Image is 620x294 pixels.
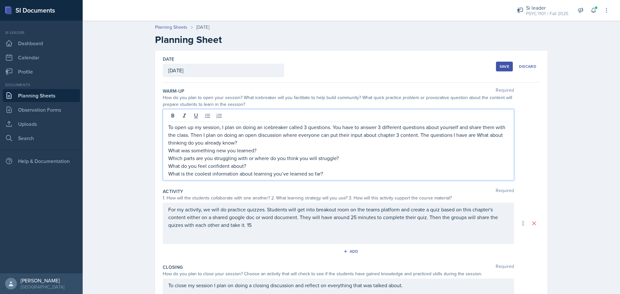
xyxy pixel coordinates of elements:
[163,264,183,270] label: Closing
[163,88,184,94] label: Warm-Up
[163,188,183,195] label: Activity
[3,89,80,102] a: Planning Sheets
[163,94,514,108] div: How do you plan to open your session? What icebreaker will you facilitate to help build community...
[500,64,509,69] div: Save
[526,10,568,17] div: PSYC 1101 / Fall 2025
[3,65,80,78] a: Profile
[496,188,514,195] span: Required
[155,24,187,31] a: Planning Sheets
[21,284,64,290] div: [GEOGRAPHIC_DATA]
[163,270,514,277] div: How do you plan to close your session? Choose an activity that will check to see if the students ...
[519,64,536,69] div: Discard
[526,4,568,12] div: Si leader
[168,281,509,289] p: To close my session I plan on doing a closing discussion and reflect on everything that was talke...
[168,154,509,162] p: Which parts are you struggling with or where do you think you will struggle?
[168,147,509,154] p: What was something new you learned?
[163,56,174,62] label: Date
[155,34,548,46] h2: Planning Sheet
[3,82,80,88] div: Documents
[3,155,80,167] div: Help & Documentation
[3,30,80,35] div: Si leader
[515,62,540,71] button: Discard
[345,249,358,254] div: Add
[3,132,80,145] a: Search
[496,88,514,94] span: Required
[496,264,514,270] span: Required
[496,62,513,71] button: Save
[163,195,514,201] div: 1. How will the students collaborate with one another? 2. What learning strategy will you use? 3....
[168,162,509,170] p: What do you feel confident about?
[168,170,509,177] p: What is the coolest information about learning you’ve learned so far?
[3,117,80,130] a: Uploads
[3,51,80,64] a: Calendar
[168,206,509,229] p: For my activity, we will do practice quizzes. Students will get into breakout room on the teams p...
[341,247,362,256] button: Add
[21,277,64,284] div: [PERSON_NAME]
[196,24,209,31] div: [DATE]
[168,123,509,147] p: To open up my session, I plan on doing an icebreaker called 3 questions. You have to answer 3 dif...
[3,37,80,50] a: Dashboard
[3,103,80,116] a: Observation Forms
